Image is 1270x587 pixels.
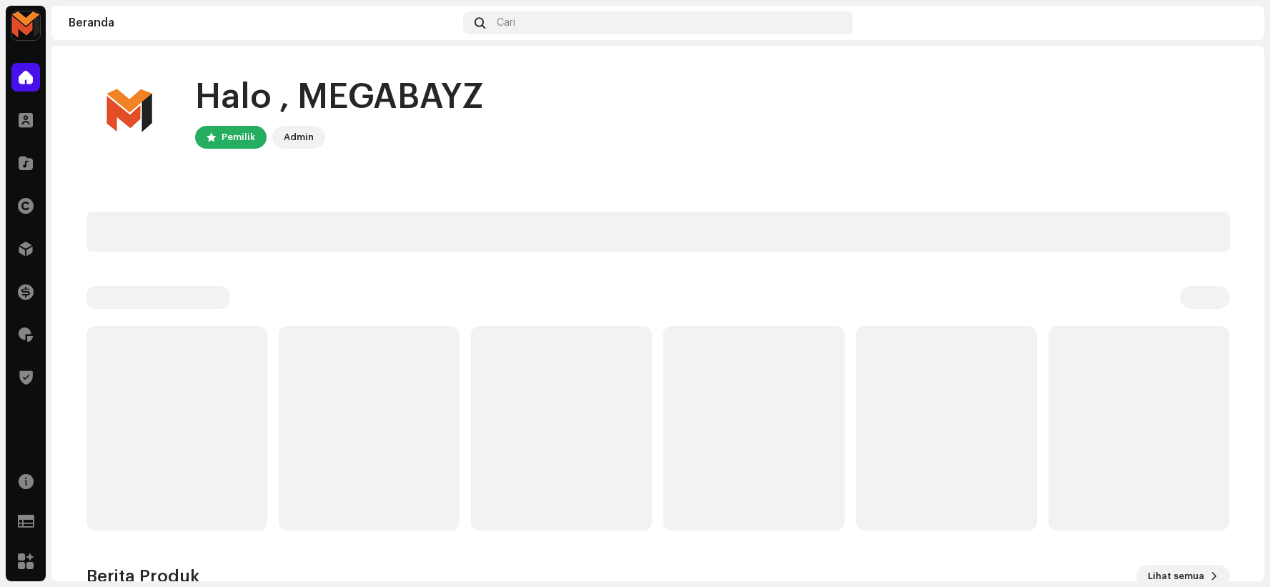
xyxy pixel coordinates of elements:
[86,69,172,154] img: c80ab357-ad41-45f9-b05a-ac2c454cf3ef
[222,129,255,146] div: Pemilik
[284,129,314,146] div: Admin
[195,74,484,120] div: Halo , MEGABAYZ
[497,17,515,29] span: Cari
[11,11,40,40] img: 33c9722d-ea17-4ee8-9e7d-1db241e9a290
[69,17,457,29] div: Beranda
[1224,11,1247,34] img: c80ab357-ad41-45f9-b05a-ac2c454cf3ef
